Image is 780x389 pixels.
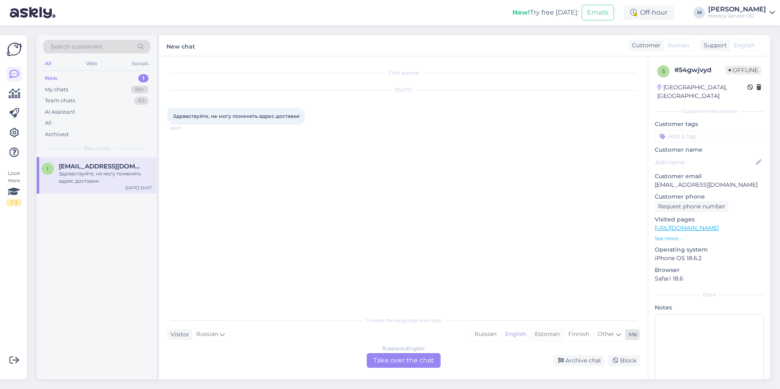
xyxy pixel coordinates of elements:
div: Customer [629,41,660,50]
div: Web [84,58,99,69]
div: New [45,74,58,82]
div: Finnish [564,328,593,340]
div: [DATE] [167,86,640,94]
button: Emails [582,5,614,20]
div: Team chats [45,97,75,105]
div: Look Here [7,170,21,206]
p: iPhone OS 18.6.2 [655,254,764,263]
div: Archive chat [553,355,605,366]
span: Offline [725,66,761,75]
label: New chat [166,40,195,51]
div: Horeca Service OÜ [708,13,766,19]
span: i [47,166,49,172]
a: [PERSON_NAME]Horeca Service OÜ [708,6,775,19]
div: Extra [655,291,764,298]
div: Здравствуйте, не могу поменять адрес доставки [59,170,152,185]
input: Add a tag [655,130,764,142]
a: [URL][DOMAIN_NAME] [655,224,719,232]
img: Askly Logo [7,42,22,57]
div: English [501,328,530,340]
div: [PERSON_NAME] [708,6,766,13]
div: # 54gwjvyd [674,65,725,75]
p: Customer email [655,172,764,181]
div: Estonian [530,328,564,340]
p: Visited pages [655,215,764,224]
p: Customer tags [655,120,764,128]
div: Socials [130,58,150,69]
span: Russian [196,330,218,339]
span: Здравствуйте, не могу поменять адрес доставки [173,113,299,119]
div: Support [700,41,727,50]
div: Visitor [167,330,189,339]
div: M [694,7,705,18]
div: Try free [DATE]: [512,8,578,18]
div: Choose the language and reply [167,317,640,324]
span: New chats [84,145,110,152]
div: Customer information [655,108,764,115]
div: AI Assistant [45,108,75,116]
div: Block [608,355,640,366]
p: Safari 18.6 [655,274,764,283]
span: 5 [662,68,665,74]
div: Archived [45,130,69,139]
span: English [734,41,755,50]
div: Me [625,330,637,339]
div: Off-hour [624,5,674,20]
div: Take over the chat [367,353,441,368]
div: 1 [138,74,148,82]
div: 1 / 3 [7,199,21,206]
span: info@olelukoe.ee [59,163,144,170]
p: [EMAIL_ADDRESS][DOMAIN_NAME] [655,181,764,189]
div: [DATE] 20:07 [125,185,152,191]
div: Request phone number [655,201,729,212]
div: 99+ [131,86,148,94]
div: All [43,58,53,69]
p: Browser [655,266,764,274]
input: Add name [655,158,754,167]
p: Operating system [655,245,764,254]
b: New! [512,9,530,16]
span: 20:07 [170,125,200,131]
div: Chat started [167,69,640,77]
div: All [45,119,52,127]
div: Russian to English [382,345,425,352]
div: Russian [470,328,501,340]
span: Russian [667,41,689,50]
span: Other [598,330,614,338]
p: See more ... [655,235,764,242]
span: Search customers [51,42,102,51]
div: My chats [45,86,68,94]
div: 63 [134,97,148,105]
p: Customer name [655,146,764,154]
p: Notes [655,303,764,312]
div: [GEOGRAPHIC_DATA], [GEOGRAPHIC_DATA] [657,83,747,100]
p: Customer phone [655,192,764,201]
